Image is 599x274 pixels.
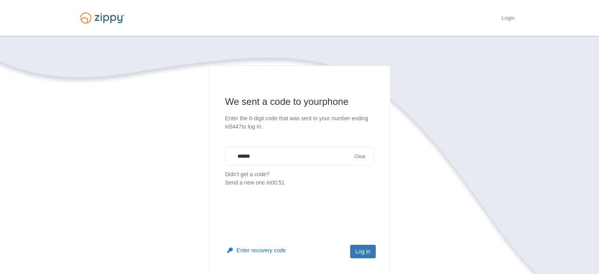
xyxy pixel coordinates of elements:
button: Log in [350,245,375,258]
div: Send a new one in 00:51 [225,179,374,187]
a: Login [501,15,514,23]
p: Enter the 6-digit code that was sent to your number ending in 5447 to log in. [225,114,374,131]
button: Clear [352,153,368,160]
h1: We sent a code to your phone [225,95,374,108]
button: Enter recovery code [227,246,286,254]
p: Didn't get a code? [225,170,374,187]
img: Logo [75,9,130,27]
